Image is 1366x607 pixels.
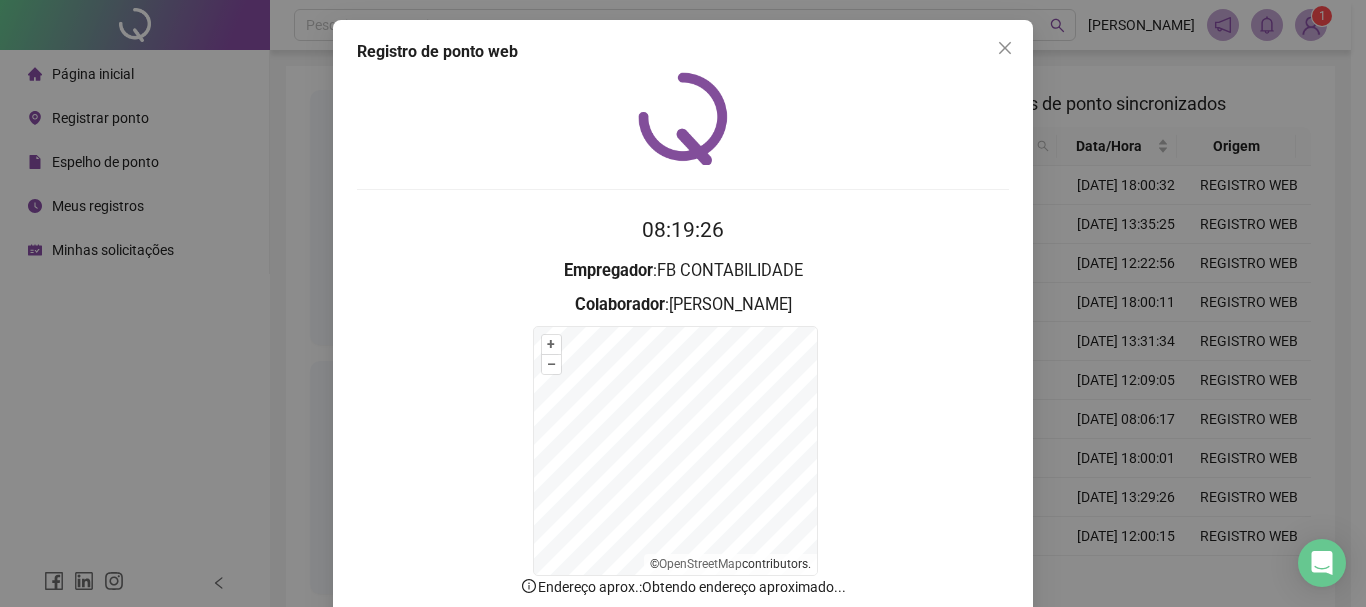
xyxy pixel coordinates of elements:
[575,295,665,314] strong: Colaborador
[357,40,1009,64] div: Registro de ponto web
[1298,539,1346,587] div: Open Intercom Messenger
[642,218,724,242] time: 08:19:26
[650,557,811,571] li: © contributors.
[989,32,1021,64] button: Close
[542,355,561,374] button: –
[520,577,538,595] span: info-circle
[357,292,1009,318] h3: : [PERSON_NAME]
[542,335,561,354] button: +
[564,261,653,280] strong: Empregador
[357,258,1009,284] h3: : FB CONTABILIDADE
[638,72,728,165] img: QRPoint
[659,557,742,571] a: OpenStreetMap
[997,40,1013,56] span: close
[357,576,1009,598] p: Endereço aprox. : Obtendo endereço aproximado...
